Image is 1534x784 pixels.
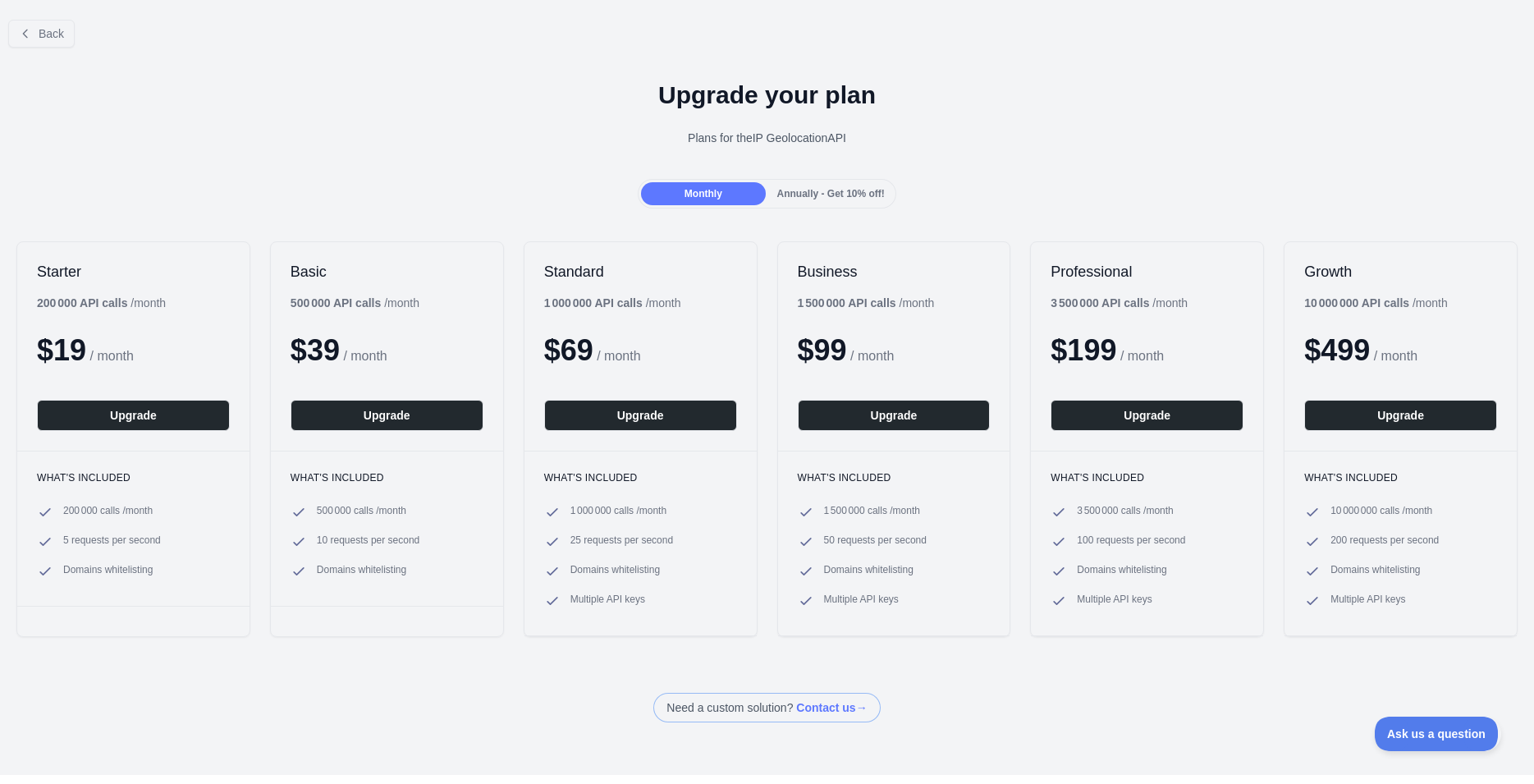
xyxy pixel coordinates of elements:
b: 1 000 000 API calls [544,296,643,309]
span: $ 69 [544,333,593,367]
b: 1 500 000 API calls [798,296,896,309]
h2: Business [798,262,991,282]
div: / month [1051,295,1188,311]
h2: Standard [544,262,737,282]
h2: Professional [1051,262,1243,282]
span: $ 99 [798,333,847,367]
span: $ 199 [1051,333,1116,367]
b: 3 500 000 API calls [1051,296,1149,309]
iframe: Toggle Customer Support [1375,717,1501,751]
div: / month [544,295,681,311]
div: / month [798,295,935,311]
